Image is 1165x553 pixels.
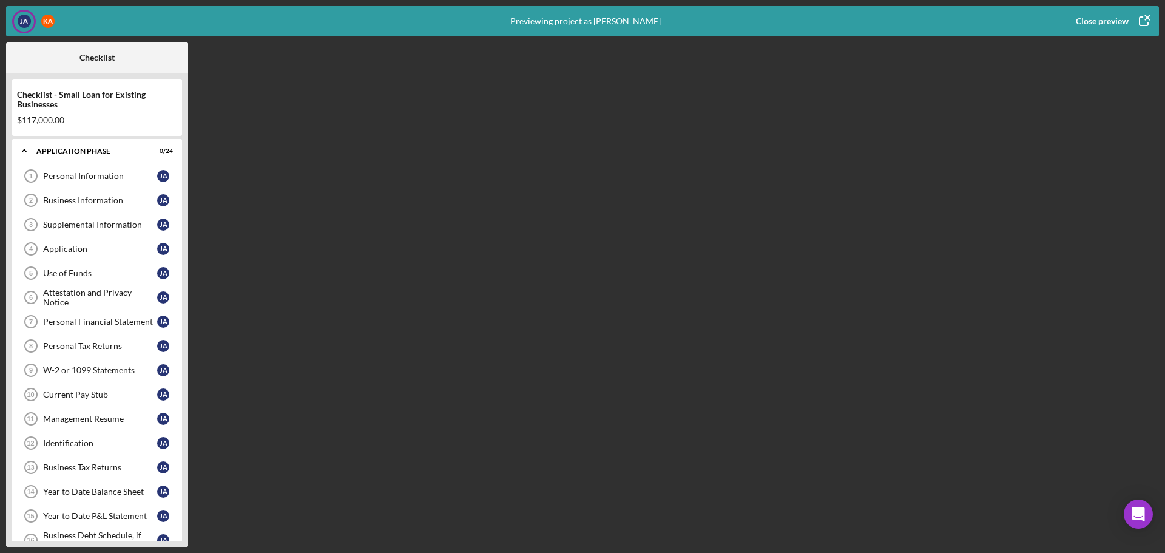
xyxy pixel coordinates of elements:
div: Personal Information [43,171,157,181]
div: Management Resume [43,414,157,424]
tspan: 8 [29,342,33,350]
tspan: 5 [29,270,33,277]
div: 0 / 24 [151,148,173,155]
button: Close preview [1064,9,1159,33]
div: Business Information [43,195,157,205]
div: Application [43,244,157,254]
div: K A [41,15,55,28]
b: Checklist [79,53,115,63]
tspan: 16 [27,537,34,544]
div: J A [157,510,169,522]
tspan: 6 [29,294,33,301]
div: J A [157,316,169,328]
tspan: 12 [27,439,34,447]
div: J A [157,437,169,449]
div: Personal Financial Statement [43,317,157,327]
div: Application Phase [36,148,143,155]
div: J A [157,486,169,498]
tspan: 15 [27,512,34,520]
div: J A [157,388,169,401]
div: J A [157,413,169,425]
div: J A [157,243,169,255]
tspan: 2 [29,197,33,204]
div: J A [157,291,169,304]
tspan: 13 [27,464,34,471]
div: Previewing project as [PERSON_NAME] [510,6,661,36]
tspan: 10 [27,391,34,398]
div: J A [157,267,169,279]
div: Checklist - Small Loan for Existing Businesses [17,90,177,109]
div: J A [18,15,31,28]
div: J A [157,340,169,352]
tspan: 7 [29,318,33,325]
div: Personal Tax Returns [43,341,157,351]
div: Open Intercom Messenger [1124,500,1153,529]
div: Attestation and Privacy Notice [43,288,157,307]
div: Business Debt Schedule, if applicable [43,531,157,550]
tspan: 14 [27,488,35,495]
div: W-2 or 1099 Statements [43,365,157,375]
div: Use of Funds [43,268,157,278]
div: J A [157,219,169,231]
div: J A [157,534,169,546]
div: J A [157,364,169,376]
div: J A [157,194,169,206]
tspan: 11 [27,415,34,422]
div: Year to Date Balance Sheet [43,487,157,497]
tspan: 9 [29,367,33,374]
div: $117,000.00 [17,115,177,125]
div: Close preview [1076,9,1129,33]
div: J A [157,170,169,182]
tspan: 3 [29,221,33,228]
div: Business Tax Returns [43,463,157,472]
div: Supplemental Information [43,220,157,229]
div: Current Pay Stub [43,390,157,399]
tspan: 1 [29,172,33,180]
div: J A [157,461,169,473]
div: Identification [43,438,157,448]
div: Year to Date P&L Statement [43,511,157,521]
tspan: 4 [29,245,33,253]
